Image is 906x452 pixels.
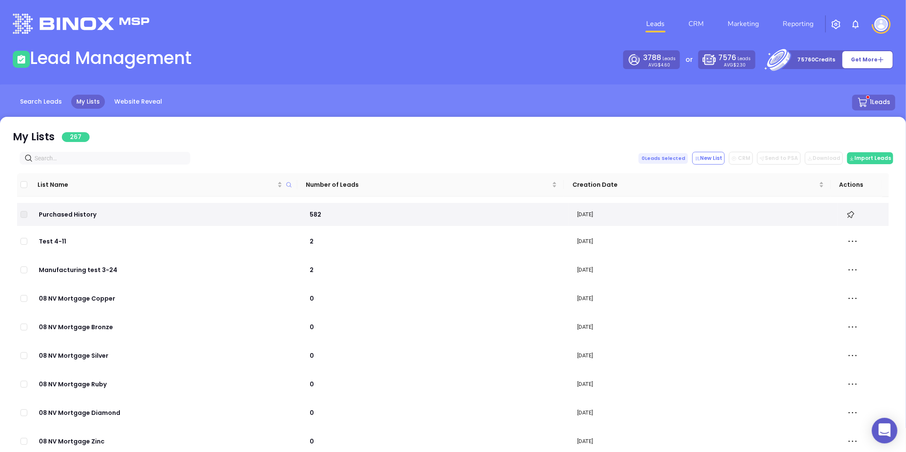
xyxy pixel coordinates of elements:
a: Marketing [724,15,762,32]
input: Search… [35,154,179,163]
p: [DATE] [577,237,831,246]
p: 08 NV Mortgage Zinc [38,437,293,446]
div: My Lists [13,129,90,145]
p: 0 [308,380,562,389]
span: $4.60 [658,62,671,68]
img: logo [13,14,149,34]
span: 7576 [718,52,736,63]
p: 08 NV Mortgage Silver [38,351,293,360]
button: Send to PSA [757,152,801,165]
span: 3788 [643,52,661,63]
p: [DATE] [577,323,831,331]
p: 2 [308,237,562,246]
p: 0 [308,294,562,303]
a: Leads [643,15,668,32]
p: [DATE] [577,409,831,417]
h1: Lead Management [30,48,192,68]
p: [DATE] [577,380,831,388]
button: New List [692,152,725,165]
p: 0 [308,437,562,446]
img: user [874,17,888,31]
button: CRM [729,152,753,165]
span: 0 Leads Selected [639,153,688,164]
p: 0 [308,322,562,332]
a: Website Reveal [109,95,167,109]
span: Number of Leads [306,180,550,189]
img: iconSetting [831,19,841,29]
button: 1Leads [852,95,895,110]
span: List Name [38,180,276,189]
p: [DATE] [577,437,831,446]
p: [DATE] [577,294,831,303]
p: Purchased History [38,210,293,219]
th: Actions [831,173,882,197]
span: 267 [62,132,90,142]
p: [DATE] [577,210,831,219]
a: CRM [685,15,707,32]
span: Creation Date [572,180,817,189]
p: [DATE] [577,266,831,274]
p: 0 [308,408,562,417]
a: My Lists [71,95,105,109]
span: $2.30 [733,62,746,68]
p: 0 [308,351,562,360]
p: Manufacturing test 3-24 [38,265,293,275]
th: Creation Date [564,173,830,197]
p: 75760 Credits [798,55,836,64]
button: Import Leads [847,152,893,164]
button: Download [805,152,843,165]
p: 08 NV Mortgage Diamond [38,408,293,417]
p: AVG [649,63,671,67]
p: [DATE] [577,351,831,360]
p: 08 NV Mortgage Ruby [38,380,293,389]
th: Number of Leads [297,173,564,197]
p: Leads [718,52,751,63]
p: Leads [643,52,676,63]
p: or [685,55,693,65]
p: 08 NV Mortgage Bronze [38,322,293,332]
a: Search Leads [15,95,67,109]
a: Reporting [779,15,817,32]
button: Get More [842,51,893,69]
th: List Name [31,173,297,197]
p: 08 NV Mortgage Copper [38,294,293,303]
img: iconNotification [851,19,861,29]
p: 2 [308,265,562,275]
p: 582 [308,210,562,219]
p: Test 4-11 [38,237,293,246]
p: AVG [724,63,746,67]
